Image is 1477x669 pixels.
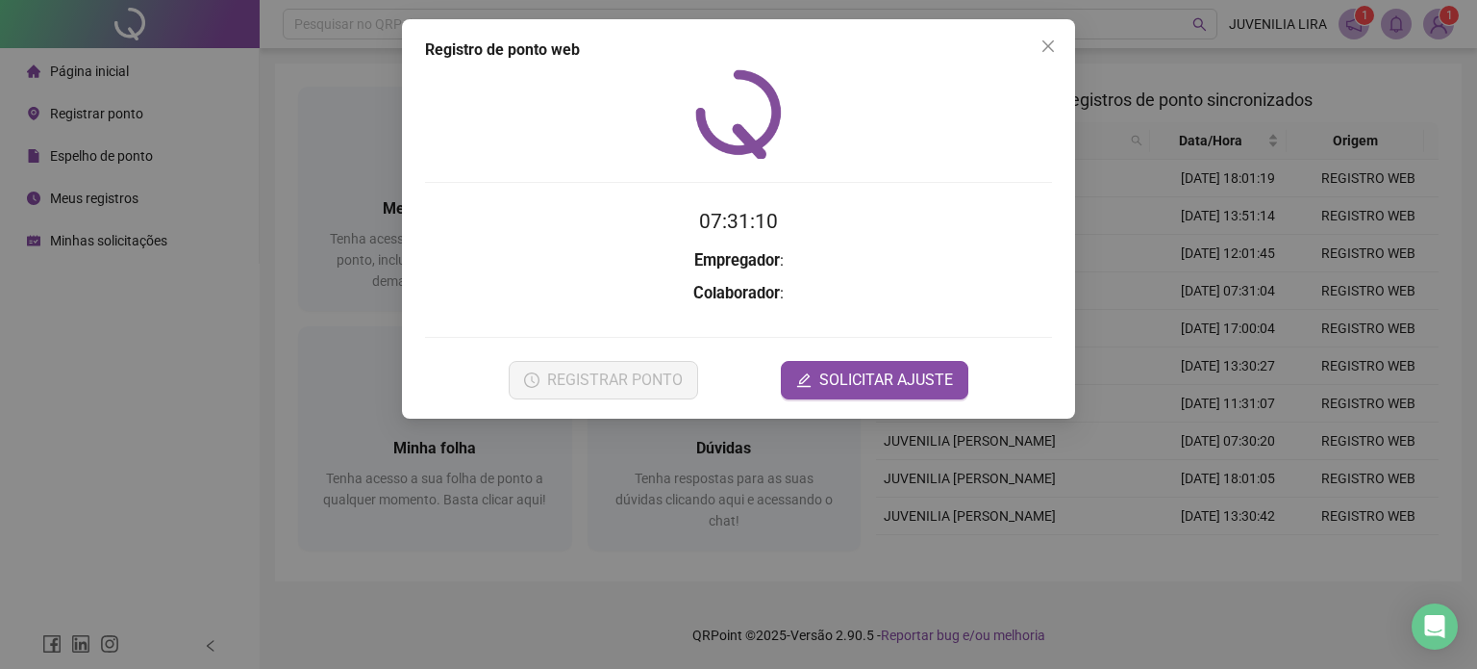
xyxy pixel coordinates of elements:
span: edit [796,373,812,388]
h3: : [425,281,1052,306]
span: close [1040,39,1056,54]
strong: Empregador [694,251,780,270]
span: SOLICITAR AJUSTE [819,369,953,392]
button: REGISTRAR PONTO [509,361,698,399]
button: Close [1033,31,1064,62]
button: editSOLICITAR AJUSTE [781,361,968,399]
div: Registro de ponto web [425,39,1052,62]
div: Open Intercom Messenger [1412,604,1458,650]
strong: Colaborador [693,284,780,302]
time: 07:31:10 [699,210,778,233]
img: QRPoint [695,69,782,159]
h3: : [425,248,1052,273]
